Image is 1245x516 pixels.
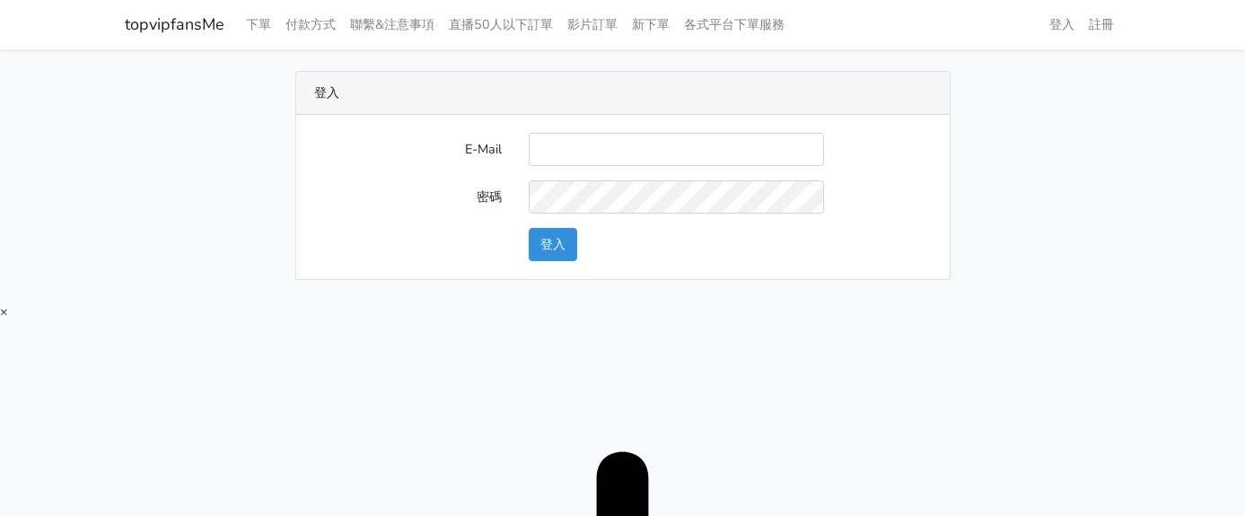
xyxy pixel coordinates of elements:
a: 登入 [1042,7,1082,42]
a: 新下單 [625,7,677,42]
button: 登入 [529,228,577,261]
a: 註冊 [1082,7,1121,42]
label: 密碼 [301,180,515,214]
a: topvipfansMe [125,7,224,42]
a: 付款方式 [278,7,343,42]
a: 聯繫&注意事項 [343,7,442,42]
a: 直播50人以下訂單 [442,7,560,42]
a: 各式平台下單服務 [677,7,792,42]
a: 下單 [239,7,278,42]
label: E-Mail [301,133,515,166]
div: 登入 [296,72,950,115]
a: 影片訂單 [560,7,625,42]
